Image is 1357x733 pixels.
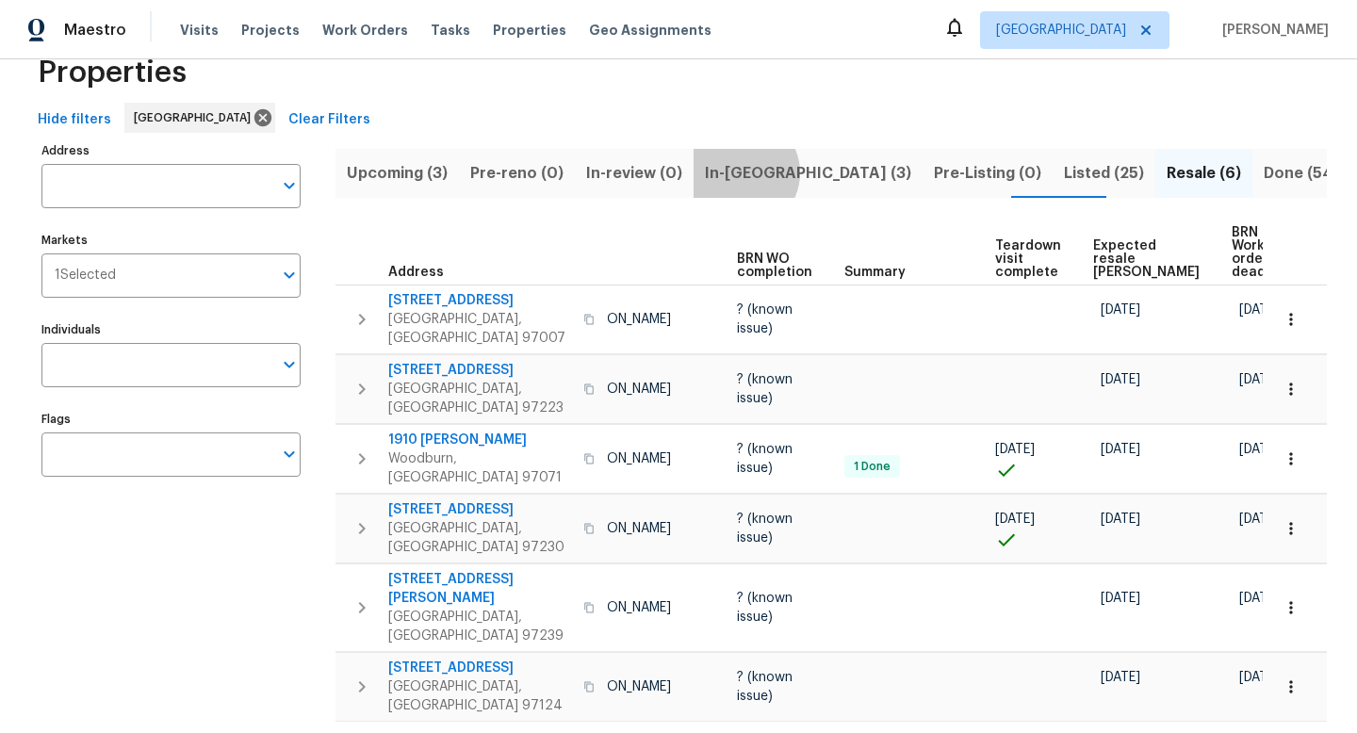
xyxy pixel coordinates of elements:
[180,21,219,40] span: Visits
[281,103,378,138] button: Clear Filters
[934,160,1041,187] span: Pre-Listing (0)
[1239,443,1279,456] span: [DATE]
[388,291,572,310] span: [STREET_ADDRESS]
[572,601,671,614] span: [PERSON_NAME]
[276,441,302,467] button: Open
[995,513,1035,526] span: [DATE]
[388,266,444,279] span: Address
[737,443,793,475] span: ? (known issue)
[737,671,793,703] span: ? (known issue)
[995,239,1061,279] span: Teardown visit complete
[41,235,301,246] label: Markets
[1239,303,1279,317] span: [DATE]
[995,443,1035,456] span: [DATE]
[705,160,911,187] span: In-[GEOGRAPHIC_DATA] (3)
[846,459,898,475] span: 1 Done
[388,380,572,417] span: [GEOGRAPHIC_DATA], [GEOGRAPHIC_DATA] 97223
[737,513,793,545] span: ? (known issue)
[55,268,116,284] span: 1 Selected
[124,103,275,133] div: [GEOGRAPHIC_DATA]
[1239,373,1279,386] span: [DATE]
[388,449,572,487] span: Woodburn, [GEOGRAPHIC_DATA] 97071
[276,172,302,199] button: Open
[388,677,572,715] span: [GEOGRAPHIC_DATA], [GEOGRAPHIC_DATA] 97124
[388,361,572,380] span: [STREET_ADDRESS]
[1093,239,1200,279] span: Expected resale [PERSON_NAME]
[388,519,572,557] span: [GEOGRAPHIC_DATA], [GEOGRAPHIC_DATA] 97230
[1239,513,1279,526] span: [DATE]
[737,373,793,405] span: ? (known issue)
[322,21,408,40] span: Work Orders
[388,570,572,608] span: [STREET_ADDRESS][PERSON_NAME]
[572,680,671,693] span: [PERSON_NAME]
[1101,513,1140,526] span: [DATE]
[388,608,572,645] span: [GEOGRAPHIC_DATA], [GEOGRAPHIC_DATA] 97239
[1167,160,1241,187] span: Resale (6)
[493,21,566,40] span: Properties
[1101,303,1140,317] span: [DATE]
[431,24,470,37] span: Tasks
[586,160,682,187] span: In-review (0)
[1239,671,1279,684] span: [DATE]
[996,21,1126,40] span: [GEOGRAPHIC_DATA]
[1101,443,1140,456] span: [DATE]
[470,160,564,187] span: Pre-reno (0)
[1101,671,1140,684] span: [DATE]
[844,266,906,279] span: Summary
[347,160,448,187] span: Upcoming (3)
[589,21,711,40] span: Geo Assignments
[1215,21,1329,40] span: [PERSON_NAME]
[572,452,671,465] span: [PERSON_NAME]
[737,252,812,279] span: BRN WO completion
[30,103,119,138] button: Hide filters
[388,310,572,348] span: [GEOGRAPHIC_DATA], [GEOGRAPHIC_DATA] 97007
[38,108,111,132] span: Hide filters
[1101,373,1140,386] span: [DATE]
[1064,160,1144,187] span: Listed (25)
[1232,226,1290,279] span: BRN Work order deadline
[38,63,187,82] span: Properties
[388,431,572,449] span: 1910 [PERSON_NAME]
[572,313,671,326] span: [PERSON_NAME]
[1101,592,1140,605] span: [DATE]
[41,145,301,156] label: Address
[41,414,301,425] label: Flags
[41,324,301,335] label: Individuals
[572,522,671,535] span: [PERSON_NAME]
[737,303,793,335] span: ? (known issue)
[134,108,258,127] span: [GEOGRAPHIC_DATA]
[64,21,126,40] span: Maestro
[572,383,671,396] span: [PERSON_NAME]
[1239,592,1279,605] span: [DATE]
[241,21,300,40] span: Projects
[388,659,572,677] span: [STREET_ADDRESS]
[288,108,370,132] span: Clear Filters
[276,351,302,378] button: Open
[388,500,572,519] span: [STREET_ADDRESS]
[737,592,793,624] span: ? (known issue)
[1264,160,1349,187] span: Done (548)
[276,262,302,288] button: Open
